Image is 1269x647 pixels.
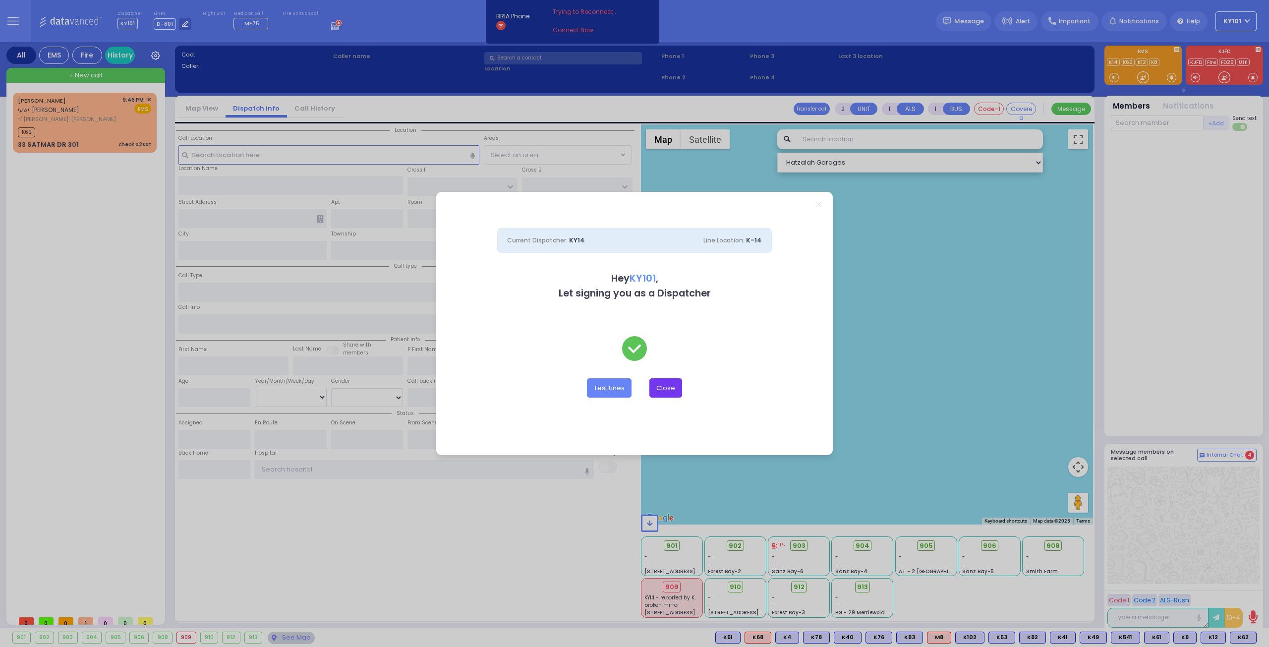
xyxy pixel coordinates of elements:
b: Let signing you as a Dispatcher [559,287,711,300]
span: K-14 [746,235,762,245]
b: Hey , [611,272,658,285]
span: Current Dispatcher: [507,236,568,244]
button: Close [649,378,682,397]
span: KY101 [630,272,656,285]
a: Close [816,202,821,207]
button: Test Lines [587,378,632,397]
span: KY14 [569,235,585,245]
span: Line Location: [703,236,745,244]
img: check-green.svg [622,336,647,361]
